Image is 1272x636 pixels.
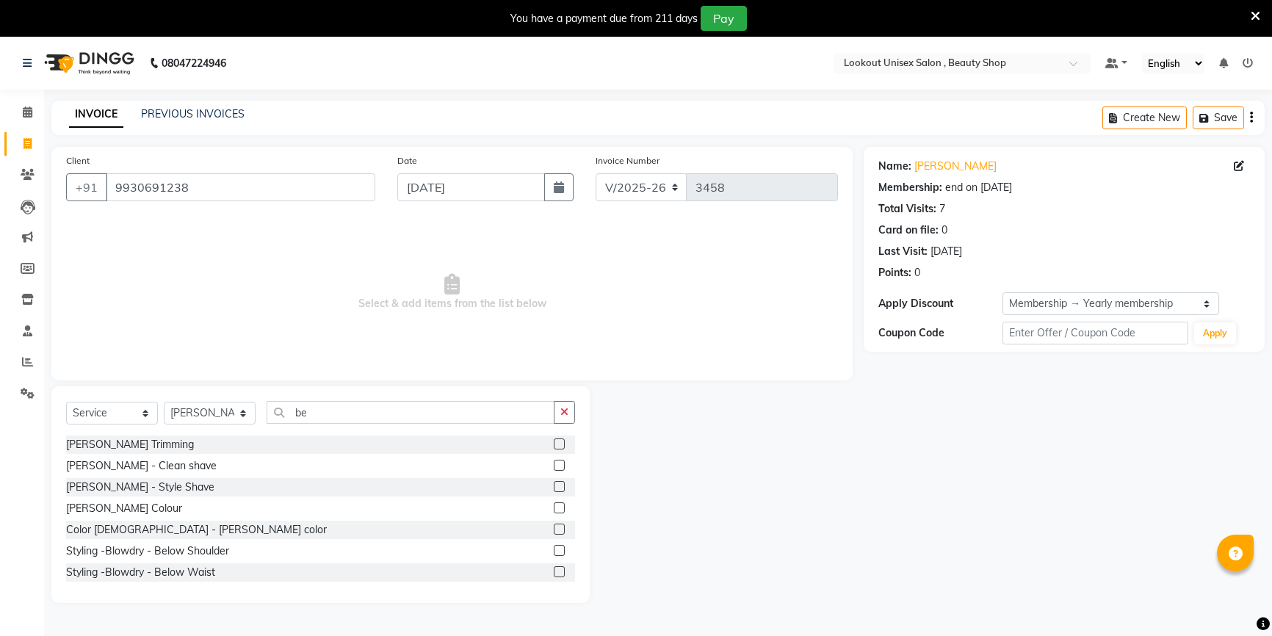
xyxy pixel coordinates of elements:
[878,296,1002,311] div: Apply Discount
[66,565,215,580] div: Styling -Blowdry - Below Waist
[945,180,1012,195] div: end on [DATE]
[1102,106,1187,129] button: Create New
[878,180,942,195] div: Membership:
[66,501,182,516] div: [PERSON_NAME] Colour
[878,201,936,217] div: Total Visits:
[914,265,920,281] div: 0
[878,325,1002,341] div: Coupon Code
[701,6,747,31] button: Pay
[37,43,138,84] img: logo
[1210,577,1257,621] iframe: chat widget
[878,265,911,281] div: Points:
[267,401,554,424] input: Search or Scan
[914,159,997,174] a: [PERSON_NAME]
[141,107,245,120] a: PREVIOUS INVOICES
[939,201,945,217] div: 7
[397,154,417,167] label: Date
[66,522,327,538] div: Color [DEMOGRAPHIC_DATA] - [PERSON_NAME] color
[878,223,939,238] div: Card on file:
[878,244,928,259] div: Last Visit:
[66,458,217,474] div: [PERSON_NAME] - Clean shave
[66,437,194,452] div: [PERSON_NAME] Trimming
[930,244,962,259] div: [DATE]
[596,154,660,167] label: Invoice Number
[878,159,911,174] div: Name:
[1002,322,1188,344] input: Enter Offer / Coupon Code
[66,219,838,366] span: Select & add items from the list below
[66,543,229,559] div: Styling -Blowdry - Below Shoulder
[66,154,90,167] label: Client
[942,223,947,238] div: 0
[510,11,698,26] div: You have a payment due from 211 days
[162,43,226,84] b: 08047224946
[1193,106,1244,129] button: Save
[66,480,214,495] div: [PERSON_NAME] - Style Shave
[69,101,123,128] a: INVOICE
[106,173,375,201] input: Search by Name/Mobile/Email/Code
[1194,322,1236,344] button: Apply
[66,173,107,201] button: +91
